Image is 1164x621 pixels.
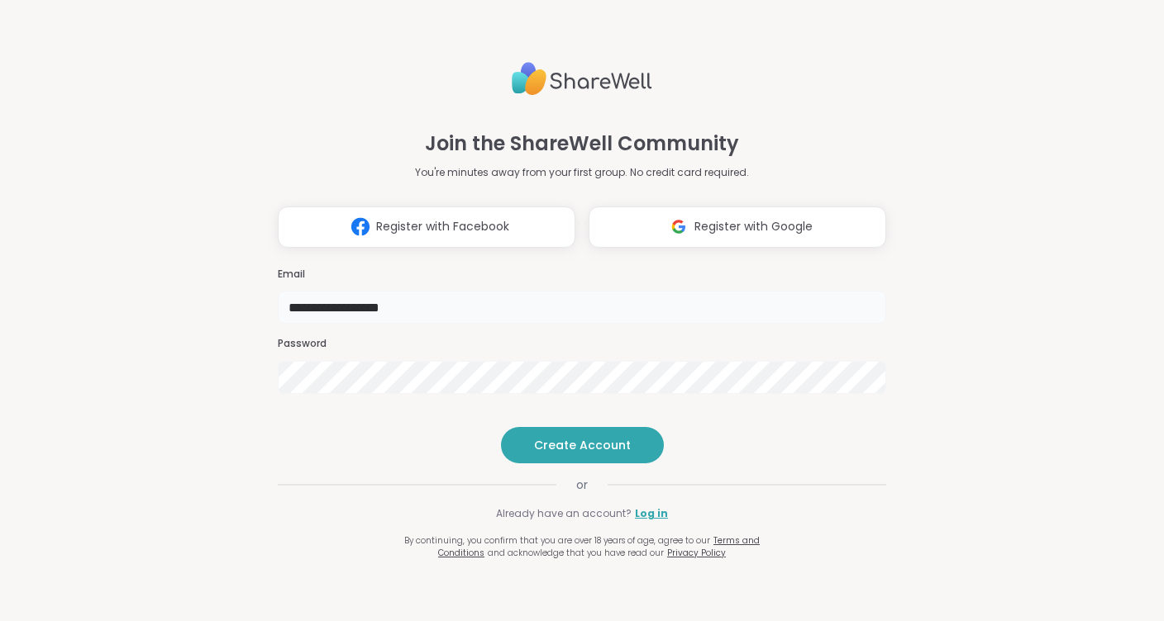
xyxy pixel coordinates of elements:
[345,211,376,242] img: ShareWell Logomark
[534,437,631,453] span: Create Account
[425,129,739,159] h1: Join the ShareWell Community
[663,211,694,242] img: ShareWell Logomark
[278,337,886,351] h3: Password
[667,547,726,559] a: Privacy Policy
[278,206,575,248] button: Register with Facebook
[512,55,652,102] img: ShareWell Logo
[438,534,760,559] a: Terms and Conditions
[635,506,668,521] a: Log in
[415,165,749,180] p: You're minutes away from your first group. No credit card required.
[376,218,509,235] span: Register with Facebook
[501,427,664,463] button: Create Account
[278,268,886,282] h3: Email
[488,547,664,559] span: and acknowledge that you have read our
[556,476,608,493] span: or
[589,206,886,248] button: Register with Google
[404,534,710,547] span: By continuing, you confirm that you are over 18 years of age, agree to our
[694,218,813,235] span: Register with Google
[496,506,632,521] span: Already have an account?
